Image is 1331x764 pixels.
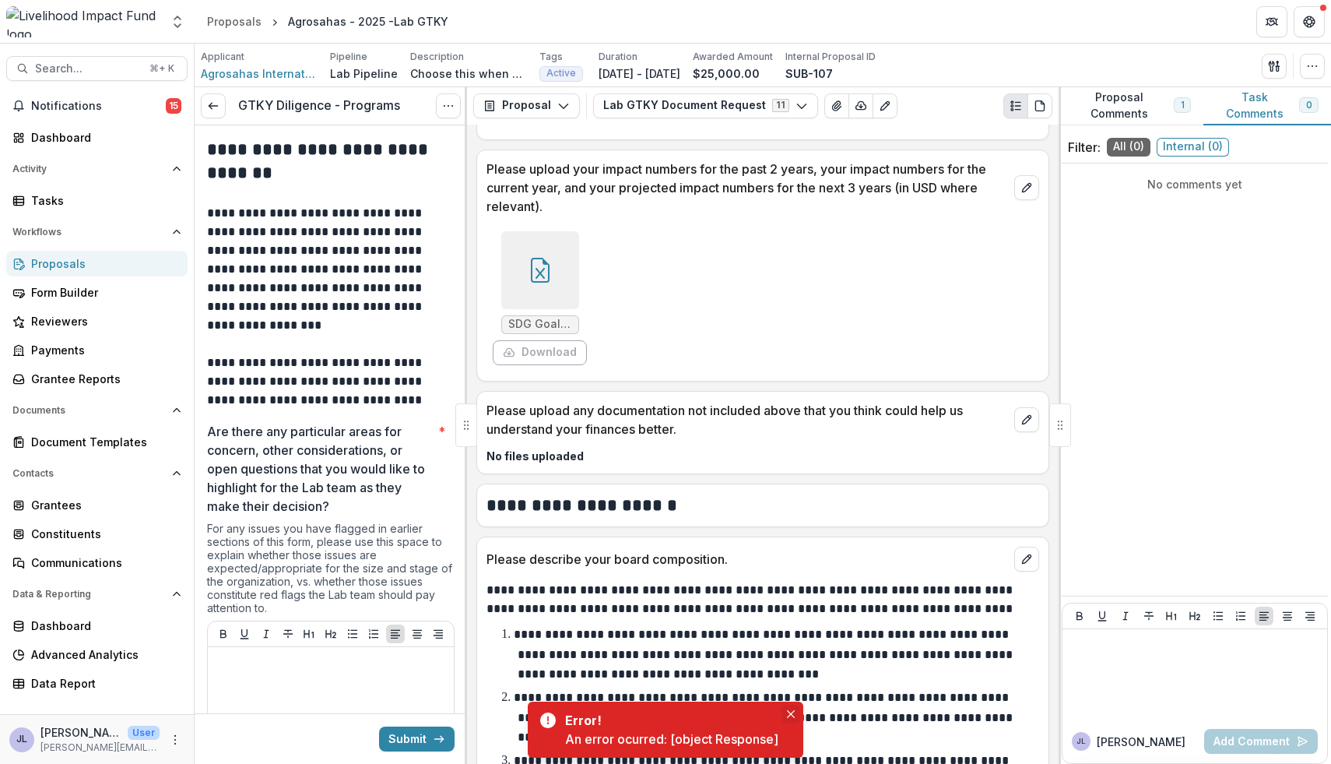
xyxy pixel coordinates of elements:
button: Heading 2 [1185,607,1204,625]
button: More [166,731,184,749]
div: Jennifer Lindgren [16,734,27,745]
a: Dashboard [6,125,188,150]
div: Proposals [207,13,262,30]
button: Heading 2 [321,625,340,643]
button: Align Center [408,625,427,643]
button: Open Data & Reporting [6,582,188,607]
p: Please describe your board composition. [486,550,1008,569]
div: Data Report [31,675,175,692]
button: edit [1014,175,1039,200]
div: Dashboard [31,129,175,146]
span: SDG Goals Vs Actuals.xlsx [508,318,572,331]
div: ⌘ + K [146,60,177,77]
button: Bullet List [1209,607,1227,625]
a: Proposals [6,251,188,276]
div: For any issues you have flagged in earlier sections of this form, please use this space to explai... [207,522,455,621]
p: Duration [599,50,637,64]
button: Italicize [257,625,276,643]
button: Notifications15 [6,93,188,118]
button: Open Activity [6,157,188,181]
p: Tags [539,50,563,64]
p: Pipeline [330,50,367,64]
button: Proposal [473,93,580,118]
p: No comments yet [1068,176,1322,192]
a: Grantee Reports [6,366,188,392]
a: Grantees [6,492,188,518]
span: Internal ( 0 ) [1157,138,1229,157]
button: Underline [1093,607,1112,625]
button: Align Center [1278,607,1297,625]
a: Dashboard [6,613,188,639]
a: Constituents [6,521,188,547]
div: Payments [31,342,175,358]
button: Italicize [1116,607,1135,625]
p: $25,000.00 [693,65,760,82]
p: Internal Proposal ID [785,50,876,64]
div: Agrosahas - 2025 -Lab GTKY [288,13,448,30]
div: Jennifer Lindgren [1076,738,1086,745]
span: Search... [35,62,140,76]
button: Task Comments [1203,87,1331,125]
span: 1 [1181,100,1184,111]
button: Get Help [1294,6,1325,37]
div: An error ocurred: [object Response] [565,730,778,748]
button: Open entity switcher [167,6,188,37]
p: [PERSON_NAME] [40,724,121,741]
p: Filter: [1068,138,1101,157]
a: Tasks [6,188,188,213]
p: Please upload any documentation not included above that you think could help us understand your f... [486,401,1008,438]
p: User [128,726,160,740]
a: Agrosahas International Pvt Ltd [201,65,318,82]
button: Align Left [1255,607,1273,625]
div: Grantee Reports [31,371,175,387]
button: download-form-response [493,340,587,365]
div: Proposals [31,255,175,272]
a: Document Templates [6,429,188,455]
div: Dashboard [31,618,175,634]
span: Contacts [12,468,166,479]
div: Reviewers [31,313,175,329]
p: Applicant [201,50,244,64]
button: Align Right [1301,607,1319,625]
button: Strike [279,625,297,643]
button: View Attached Files [824,93,849,118]
button: Bold [214,625,233,643]
h3: GTKY Diligence - Programs [238,98,400,113]
button: Open Workflows [6,220,188,245]
span: Workflows [12,227,166,238]
button: Add Comment [1204,729,1318,754]
div: Constituents [31,526,175,542]
button: Proposal Comments [1059,87,1203,125]
button: Submit [379,727,455,752]
a: Communications [6,550,188,576]
div: Tasks [31,192,175,209]
p: Are there any particular areas for concern, other considerations, or open questions that you woul... [207,422,432,516]
span: All ( 0 ) [1107,138,1150,157]
img: Livelihood Impact Fund logo [6,6,160,37]
div: Document Templates [31,434,175,450]
span: 0 [1306,100,1312,111]
button: Ordered List [1231,607,1250,625]
button: Open Contacts [6,461,188,486]
div: Communications [31,555,175,571]
button: Align Left [386,625,405,643]
button: edit [1014,547,1039,572]
span: 15 [166,98,181,114]
span: Active [546,68,576,79]
button: PDF view [1027,93,1052,118]
button: Edit as form [873,93,897,118]
button: Heading 1 [300,625,318,643]
a: Proposals [201,10,268,33]
button: Align Right [429,625,448,643]
button: Bold [1070,607,1089,625]
nav: breadcrumb [201,10,455,33]
p: Please upload your impact numbers for the past 2 years, your impact numbers for the current year,... [486,160,1008,216]
a: Reviewers [6,308,188,334]
button: Bullet List [343,625,362,643]
button: Heading 1 [1162,607,1181,625]
button: Underline [235,625,254,643]
button: Options [436,93,461,118]
p: [PERSON_NAME] [1097,734,1185,750]
div: Error! [565,711,772,730]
